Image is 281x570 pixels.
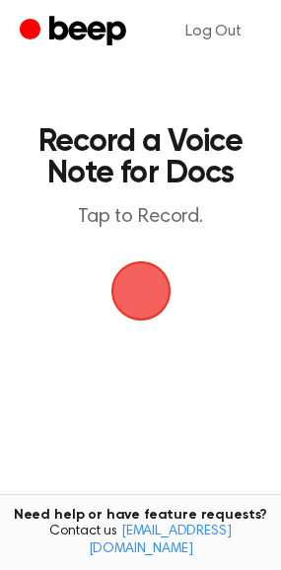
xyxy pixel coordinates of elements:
p: Tap to Record. [35,205,246,230]
a: Beep [20,13,131,51]
h1: Record a Voice Note for Docs [35,126,246,189]
a: [EMAIL_ADDRESS][DOMAIN_NAME] [89,525,232,556]
img: Beep Logo [111,261,171,321]
a: Log Out [166,8,261,55]
span: Contact us [12,524,269,558]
